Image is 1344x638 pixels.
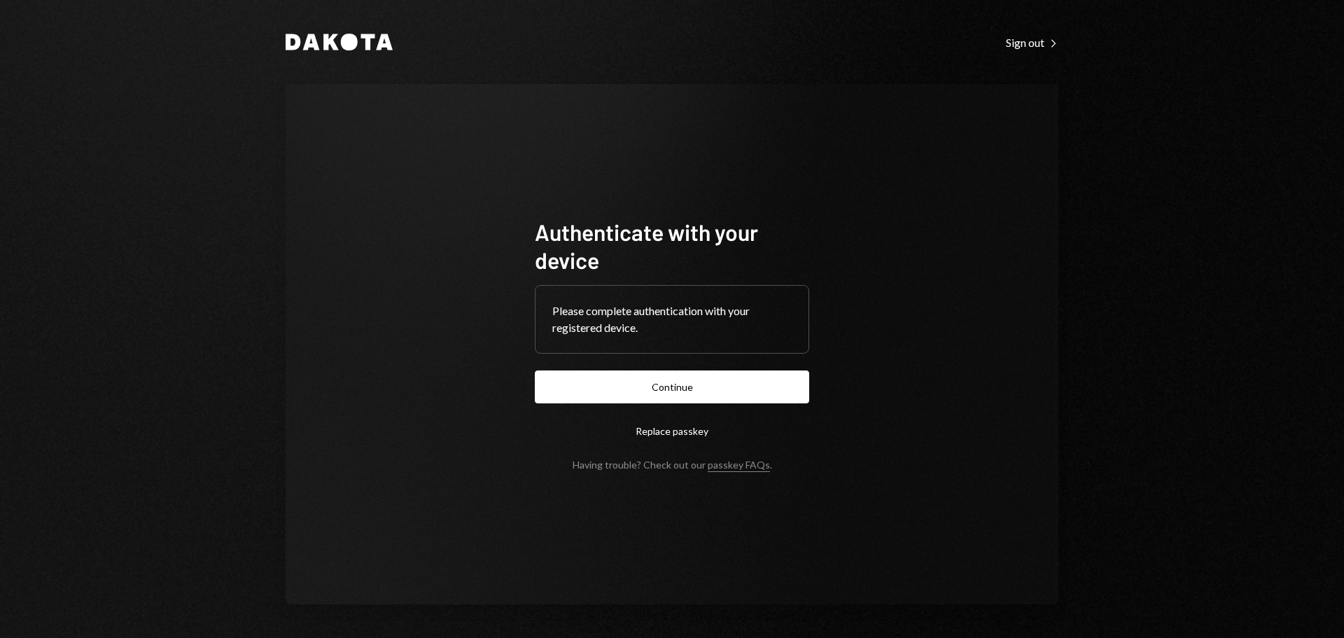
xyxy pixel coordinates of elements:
[1006,34,1058,50] a: Sign out
[535,415,809,448] button: Replace passkey
[708,459,770,472] a: passkey FAQs
[535,218,809,274] h1: Authenticate with your device
[552,303,792,336] div: Please complete authentication with your registered device.
[573,459,772,471] div: Having trouble? Check out our .
[1006,36,1058,50] div: Sign out
[535,370,809,403] button: Continue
